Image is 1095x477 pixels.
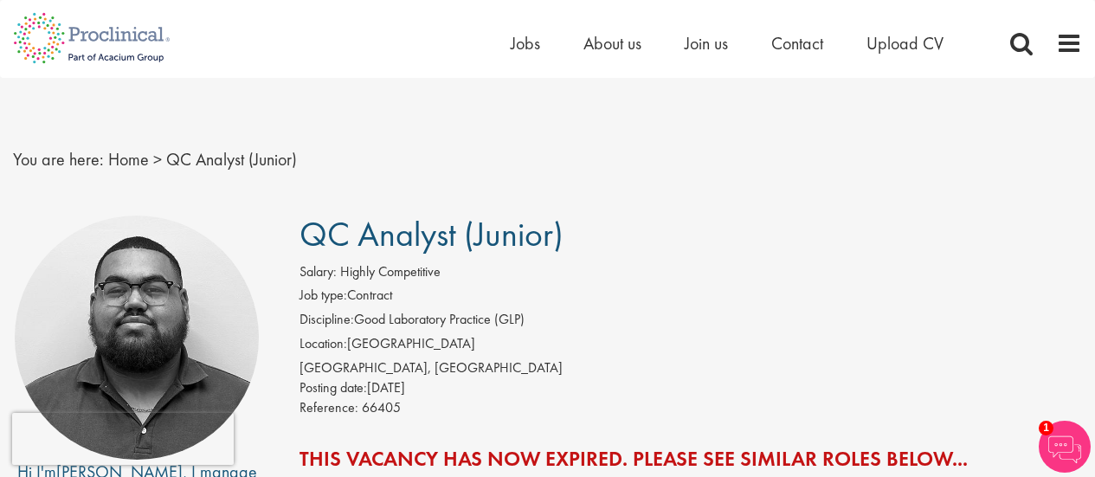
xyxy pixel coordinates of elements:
span: 1 [1039,421,1053,435]
img: imeage of recruiter Ashley Bennett [15,216,259,460]
img: Chatbot [1039,421,1091,473]
a: Join us [685,32,728,55]
span: QC Analyst (Junior) [166,148,297,171]
a: breadcrumb link [108,148,149,171]
div: [GEOGRAPHIC_DATA], [GEOGRAPHIC_DATA] [300,358,1082,378]
div: [DATE] [300,378,1082,398]
span: You are here: [13,148,104,171]
a: Upload CV [866,32,944,55]
span: Highly Competitive [340,262,441,280]
a: Contact [771,32,823,55]
label: Discipline: [300,310,354,330]
li: Good Laboratory Practice (GLP) [300,310,1082,334]
label: Job type: [300,286,347,306]
span: 66405 [362,398,401,416]
label: Salary: [300,262,337,282]
label: Location: [300,334,347,354]
span: Posting date: [300,378,367,396]
span: QC Analyst (Junior) [300,212,564,256]
label: Reference: [300,398,358,418]
li: [GEOGRAPHIC_DATA] [300,334,1082,358]
li: Contract [300,286,1082,310]
span: > [153,148,162,171]
h2: This vacancy has now expired. Please see similar roles below... [300,448,1082,470]
a: Jobs [511,32,540,55]
a: About us [583,32,641,55]
iframe: reCAPTCHA [12,413,234,465]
